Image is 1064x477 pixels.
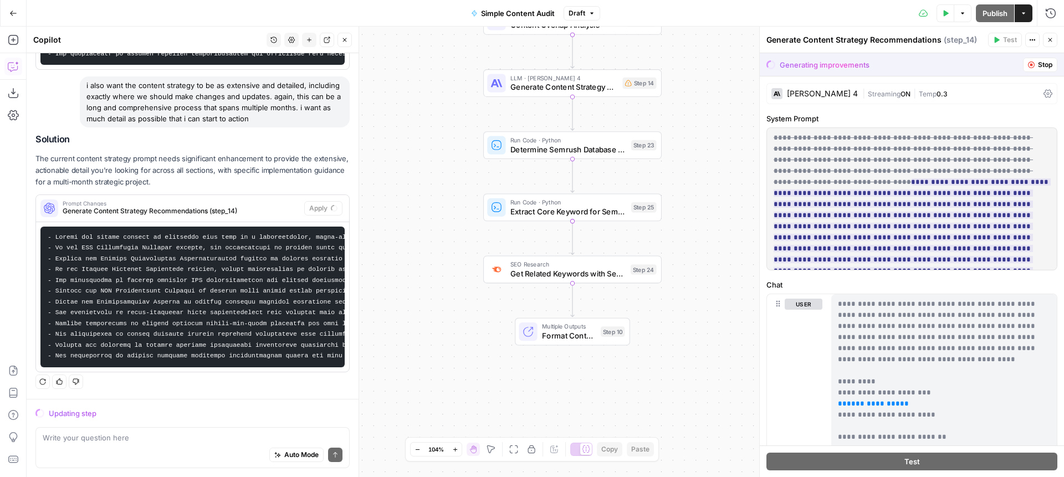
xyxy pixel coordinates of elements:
[1023,58,1057,72] button: Stop
[483,318,662,346] div: Multiple OutputsFormat Content Audit ReportStep 10
[571,35,574,68] g: Edge from step_8 to step_14
[48,234,1052,360] code: - Loremi dol sitame consect ad elitseddo eius temp in u laboreetdolor, magna-aliqu enimadmin veni...
[571,221,574,254] g: Edge from step_25 to step_24
[631,444,649,454] span: Paste
[510,19,621,31] span: Content Overlap Analysis
[976,4,1014,22] button: Publish
[597,442,622,457] button: Copy
[510,136,627,145] span: Run Code · Python
[483,193,662,221] div: Run Code · PythonExtract Core Keyword for SemrushStep 25
[785,299,822,310] button: user
[464,4,561,22] button: Simple Content Audit
[571,159,574,192] g: Edge from step_23 to step_25
[766,113,1057,124] label: System Prompt
[510,268,626,279] span: Get Related Keywords with Semrush
[919,90,937,98] span: Temp
[631,202,657,213] div: Step 25
[284,450,319,460] span: Auto Mode
[569,8,585,18] span: Draft
[483,131,662,159] div: Run Code · PythonDetermine Semrush Database RegionStep 23
[510,206,627,217] span: Extract Core Keyword for Semrush
[510,260,626,269] span: SEO Research
[35,134,350,145] h2: Solution
[483,69,662,97] div: LLM · [PERSON_NAME] 4Generate Content Strategy RecommendationsStep 14
[428,445,444,454] span: 104%
[983,8,1007,19] span: Publish
[309,203,328,213] span: Apply
[571,283,574,316] g: Edge from step_24 to step_10
[510,143,627,155] span: Determine Semrush Database Region
[49,408,350,419] div: Updating step
[63,201,300,206] span: Prompt Changes
[766,453,1057,470] button: Test
[1038,60,1052,70] span: Stop
[564,6,600,20] button: Draft
[483,7,662,35] div: Content Overlap AnalysisStep 8
[901,90,910,98] span: ON
[510,73,618,83] span: LLM · [PERSON_NAME] 4
[988,33,1022,47] button: Test
[626,15,657,27] div: Step 8
[510,198,627,207] span: Run Code · Python
[571,97,574,130] g: Edge from step_14 to step_23
[481,8,555,19] span: Simple Content Audit
[304,201,342,216] button: Apply
[601,326,625,337] div: Step 10
[269,448,324,462] button: Auto Mode
[80,76,350,127] div: i also want the content strategy to be as extensive and detailed, including exactly where we shou...
[766,279,1057,290] label: Chat
[766,34,985,45] div: Generate Content Strategy Recommendations
[63,206,300,216] span: Generate Content Strategy Recommendations (step_14)
[910,88,919,99] span: |
[937,90,948,98] span: 0.3
[622,78,656,89] div: Step 14
[631,140,657,151] div: Step 23
[862,88,868,99] span: |
[1003,35,1017,45] span: Test
[627,442,654,457] button: Paste
[542,330,596,342] span: Format Content Audit Report
[631,264,657,275] div: Step 24
[483,256,662,284] div: SEO ResearchGet Related Keywords with SemrushStep 24
[491,264,503,275] img: 8a3tdog8tf0qdwwcclgyu02y995m
[601,444,618,454] span: Copy
[787,90,858,98] div: [PERSON_NAME] 4
[542,322,596,331] span: Multiple Outputs
[904,456,920,467] span: Test
[780,59,869,70] div: Generating improvements
[868,90,901,98] span: Streaming
[510,81,618,93] span: Generate Content Strategy Recommendations
[944,34,977,45] span: ( step_14 )
[35,153,350,188] p: The current content strategy prompt needs significant enhancement to provide the extensive, actio...
[33,34,263,45] div: Copilot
